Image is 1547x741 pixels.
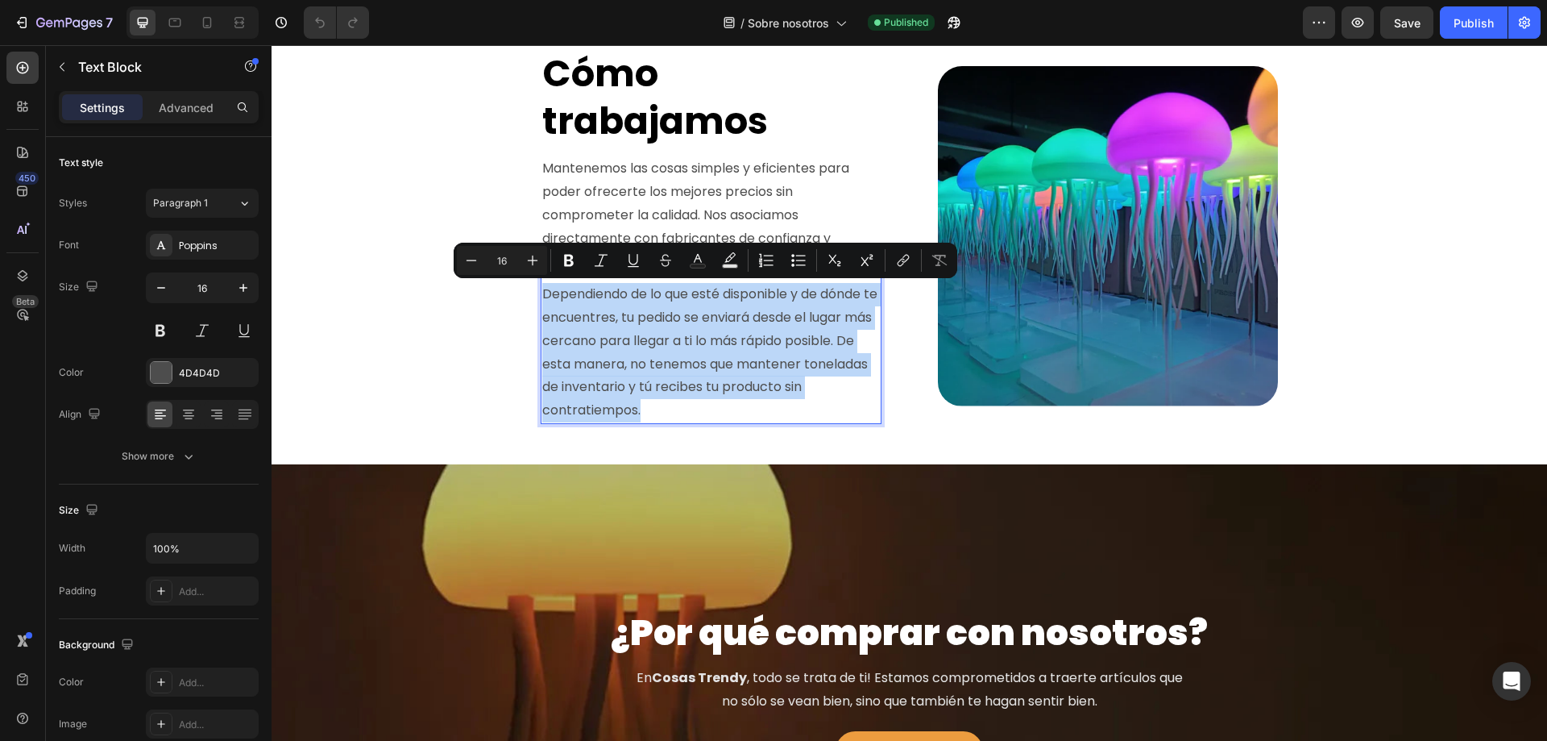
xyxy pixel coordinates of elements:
div: Width [59,541,85,556]
button: Save [1380,6,1433,39]
button: Show more [59,442,259,471]
div: Add... [179,718,255,732]
p: Text Block [78,57,215,77]
div: Padding [59,584,96,598]
div: Beta [12,295,39,308]
div: 450 [15,172,39,185]
strong: Cosas Trendy [380,623,475,642]
div: Size [59,277,102,298]
button: Paragraph 1 [146,189,259,218]
span: Save [1394,16,1421,30]
div: Color [59,675,84,689]
div: Editor contextual toolbar [454,243,957,278]
p: Advanced [159,99,214,116]
input: Auto [147,534,258,563]
div: Add... [179,676,255,690]
span: Published [884,15,928,30]
span: Sobre nosotros [748,15,829,31]
div: 4D4D4D [179,366,255,381]
div: Styles [59,196,87,210]
div: Image [59,717,87,731]
div: Color [59,365,84,380]
div: Font [59,238,79,252]
div: Add... [179,585,255,599]
button: <p>Comprar ahora</p> [564,686,711,726]
span: / [740,15,744,31]
div: Publish [1454,15,1494,31]
div: Undo/Redo [304,6,369,39]
p: 7 [106,13,113,32]
div: Show more [122,448,197,464]
div: Background [59,635,137,656]
div: Align [59,404,104,426]
iframe: Design area [272,45,1547,741]
button: Publish [1440,6,1508,39]
p: Settings [80,99,125,116]
button: 7 [6,6,120,39]
div: Text style [59,156,103,170]
div: Poppins [179,239,255,253]
div: Size [59,500,102,522]
span: Paragraph 1 [153,196,208,210]
div: Open Intercom Messenger [1492,662,1531,701]
p: En , todo se trata de ti! Estamos comprometidos a traerte artículos que no sólo se vean bien, sin... [357,622,919,668]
